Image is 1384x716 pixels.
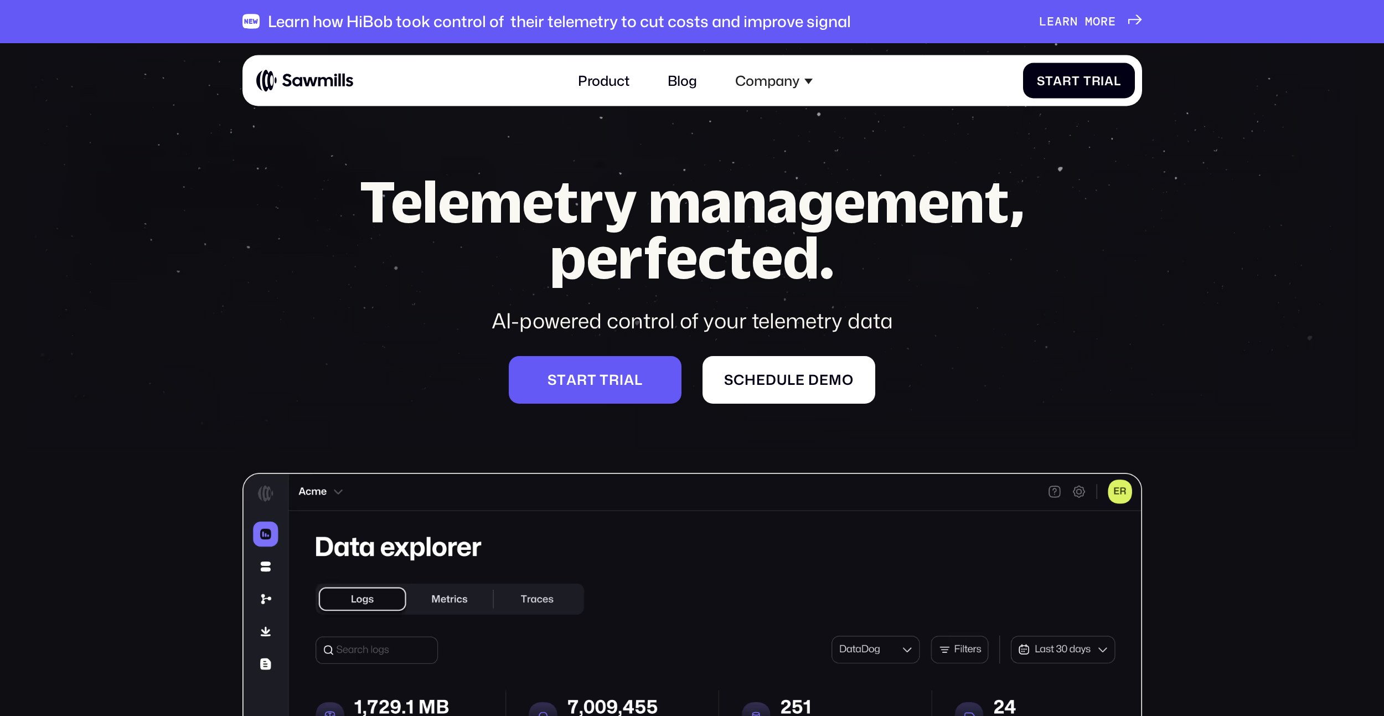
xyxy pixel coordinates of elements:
[600,372,609,388] span: t
[577,372,587,388] span: r
[1037,74,1045,88] span: S
[568,62,641,100] a: Product
[808,372,819,388] span: d
[634,372,643,388] span: l
[1108,14,1116,29] span: e
[842,372,854,388] span: o
[557,372,566,388] span: t
[1083,74,1092,88] span: T
[324,306,1060,336] div: AI-powered control of your telemetry data
[268,12,851,31] div: Learn how HiBob took control of their telemetry to cut costs and improve signal
[796,372,805,388] span: e
[787,372,796,388] span: l
[1114,74,1121,88] span: l
[703,356,876,404] a: Scheduledemo
[1045,74,1054,88] span: t
[1101,74,1104,88] span: i
[1092,74,1101,88] span: r
[1070,14,1078,29] span: n
[619,372,624,388] span: i
[725,62,823,100] div: Company
[1062,14,1070,29] span: r
[1023,63,1135,99] a: StartTrial
[1053,74,1062,88] span: a
[566,372,577,388] span: a
[829,372,842,388] span: m
[766,372,777,388] span: d
[1039,14,1142,29] a: Learnmore
[1062,74,1072,88] span: r
[1039,14,1047,29] span: L
[548,372,557,388] span: S
[1047,14,1055,29] span: e
[724,372,734,388] span: S
[735,73,799,89] div: Company
[819,372,829,388] span: e
[609,372,619,388] span: r
[756,372,766,388] span: e
[509,356,682,404] a: Starttrial
[1072,74,1080,88] span: t
[1104,74,1114,88] span: a
[1085,14,1093,29] span: m
[734,372,745,388] span: c
[657,62,708,100] a: Blog
[324,173,1060,286] h1: Telemetry management, perfected.
[1093,14,1101,29] span: o
[1101,14,1108,29] span: r
[777,372,787,388] span: u
[745,372,756,388] span: h
[587,372,597,388] span: t
[624,372,634,388] span: a
[1055,14,1062,29] span: a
